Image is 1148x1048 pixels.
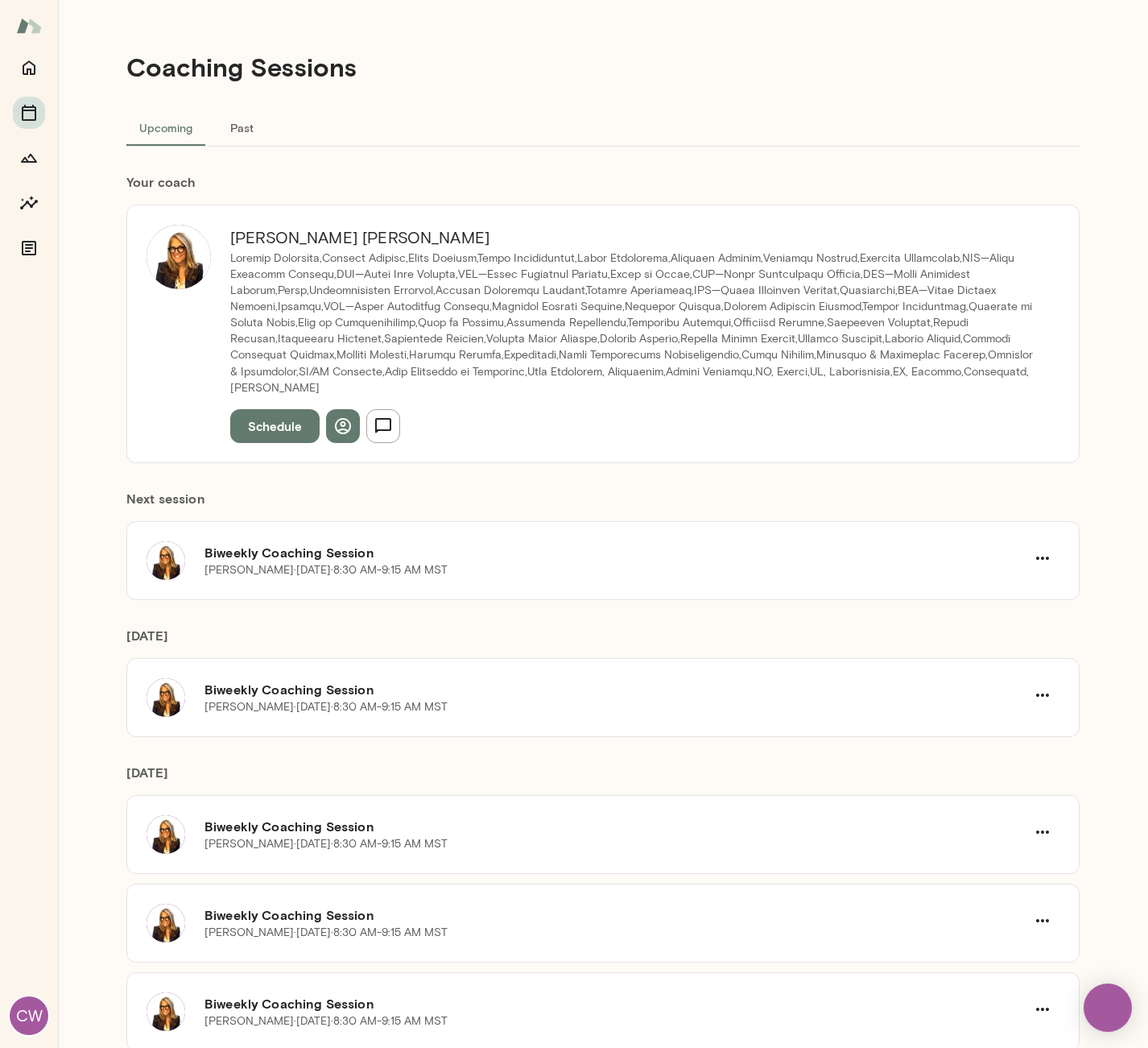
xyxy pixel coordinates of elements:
[147,225,211,289] img: Melissa Lemberg
[126,108,205,147] button: Upcoming
[126,763,1080,795] h6: [DATE]
[326,409,360,443] button: View profile
[204,817,1026,836] h6: Biweekly Coaching Session
[204,925,448,941] p: [PERSON_NAME] · [DATE] · 8:30 AM-9:15 AM MST
[204,836,448,852] p: [PERSON_NAME] · [DATE] · 8:30 AM-9:15 AM MST
[13,52,45,84] button: Home
[126,108,1080,147] div: basic tabs example
[13,97,45,129] button: Sessions
[204,994,1026,1013] h6: Biweekly Coaching Session
[126,489,1080,521] h6: Next session
[204,562,448,578] p: [PERSON_NAME] · [DATE] · 8:30 AM-9:15 AM MST
[126,626,1080,658] h6: [DATE]
[204,543,1026,562] h6: Biweekly Coaching Session
[16,10,42,41] img: Mento
[230,251,1040,396] p: Loremip Dolorsita,Consect Adipisc,Elits Doeiusm,Tempo Incididuntut,Labor Etdolorema,Aliquaen Admi...
[126,52,357,82] h4: Coaching Sessions
[13,232,45,264] button: Documents
[204,680,1026,699] h6: Biweekly Coaching Session
[10,996,48,1035] div: CW
[126,172,1080,192] h6: Your coach
[230,409,320,443] button: Schedule
[204,905,1026,925] h6: Biweekly Coaching Session
[13,142,45,174] button: Growth Plan
[230,225,1040,251] h6: [PERSON_NAME] [PERSON_NAME]
[205,108,278,147] button: Past
[204,1013,448,1029] p: [PERSON_NAME] · [DATE] · 8:30 AM-9:15 AM MST
[366,409,400,443] button: Send message
[204,699,448,715] p: [PERSON_NAME] · [DATE] · 8:30 AM-9:15 AM MST
[13,187,45,219] button: Insights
